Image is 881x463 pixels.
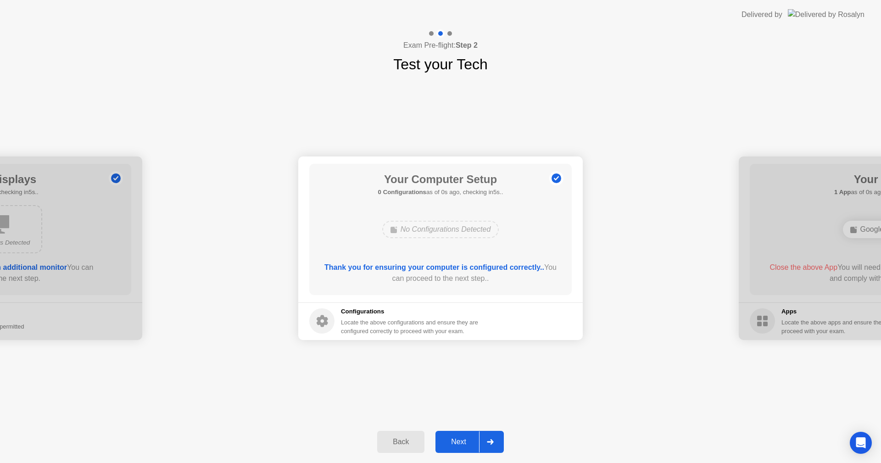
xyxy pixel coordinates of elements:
h1: Your Computer Setup [378,171,503,188]
div: Locate the above configurations and ensure they are configured correctly to proceed with your exam. [341,318,480,335]
div: Open Intercom Messenger [850,432,872,454]
button: Next [435,431,504,453]
h1: Test your Tech [393,53,488,75]
h5: as of 0s ago, checking in5s.. [378,188,503,197]
h5: Configurations [341,307,480,316]
b: 0 Configurations [378,189,426,195]
div: Next [438,438,479,446]
div: No Configurations Detected [382,221,499,238]
button: Back [377,431,424,453]
h4: Exam Pre-flight: [403,40,478,51]
div: You can proceed to the next step.. [323,262,559,284]
div: Back [380,438,422,446]
b: Thank you for ensuring your computer is configured correctly.. [324,263,544,271]
img: Delivered by Rosalyn [788,9,864,20]
div: Delivered by [742,9,782,20]
b: Step 2 [456,41,478,49]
